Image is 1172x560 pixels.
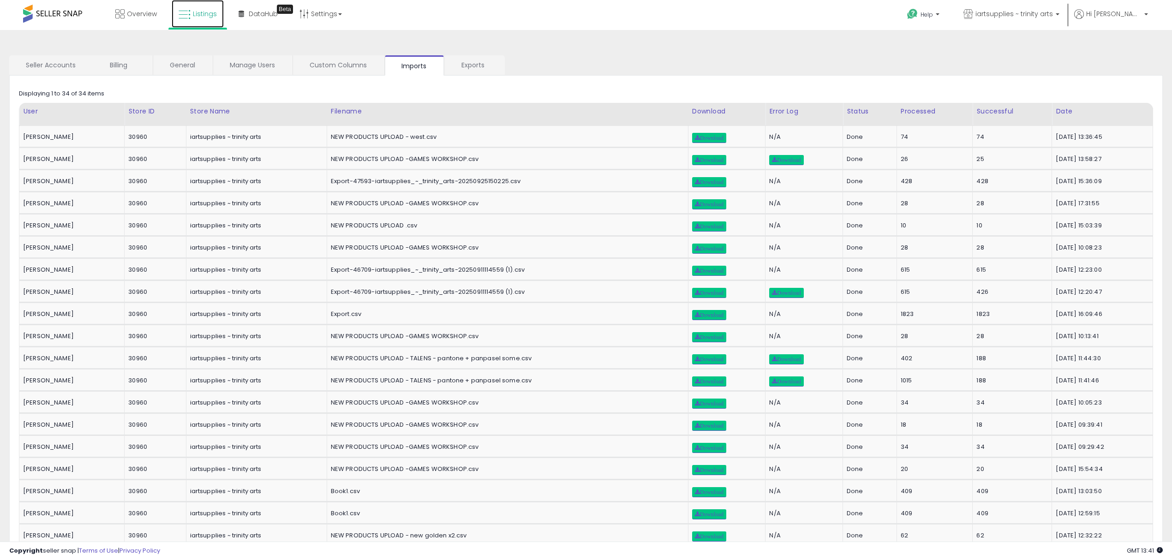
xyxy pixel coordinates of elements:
[769,531,836,540] div: N/A
[23,332,117,340] div: [PERSON_NAME]
[901,421,966,429] div: 18
[190,376,320,385] div: iartsupplies ~ trinity arts
[23,221,117,230] div: [PERSON_NAME]
[127,9,157,18] span: Overview
[847,531,890,540] div: Done
[772,157,801,163] span: Download
[695,489,724,495] span: Download
[976,465,1045,473] div: 20
[331,376,681,385] div: NEW PRODUCTS UPLOAD - TALENS - pantone + panpasel some.csv
[190,177,320,185] div: iartsupplies ~ trinity arts
[23,244,117,252] div: [PERSON_NAME]
[772,357,801,362] span: Download
[769,310,836,318] div: N/A
[331,266,681,274] div: Export-46709-iartsupplies_~_trinity_arts-20250911114559 (1).csv
[847,354,890,363] div: Done
[190,107,323,116] div: Store Name
[19,89,104,98] div: Displaying 1 to 34 of 34 items
[23,354,117,363] div: [PERSON_NAME]
[331,107,684,116] div: Filename
[128,221,179,230] div: 30960
[847,155,890,163] div: Done
[190,288,320,296] div: iartsupplies ~ trinity arts
[153,55,212,75] a: General
[1056,399,1146,407] div: [DATE] 10:05:23
[695,135,724,141] span: Download
[331,199,681,208] div: NEW PRODUCTS UPLOAD -GAMES WORKSHOP.csv
[847,332,890,340] div: Done
[847,310,890,318] div: Done
[695,157,724,163] span: Download
[1056,421,1146,429] div: [DATE] 09:39:41
[692,487,726,497] a: Download
[901,509,966,518] div: 409
[23,465,117,473] div: [PERSON_NAME]
[769,487,836,495] div: N/A
[331,443,681,451] div: NEW PRODUCTS UPLOAD -GAMES WORKSHOP.csv
[976,288,1045,296] div: 426
[23,399,117,407] div: [PERSON_NAME]
[769,332,836,340] div: N/A
[901,354,966,363] div: 402
[976,199,1045,208] div: 28
[901,266,966,274] div: 615
[692,266,726,276] a: Download
[445,55,504,75] a: Exports
[23,531,117,540] div: [PERSON_NAME]
[692,107,762,116] div: Download
[976,376,1045,385] div: 188
[1074,9,1148,30] a: Hi [PERSON_NAME]
[769,221,836,230] div: N/A
[695,246,724,251] span: Download
[193,9,217,18] span: Listings
[1056,107,1149,116] div: Date
[769,354,803,364] a: Download
[128,443,179,451] div: 30960
[692,421,726,431] a: Download
[23,155,117,163] div: [PERSON_NAME]
[692,310,726,320] a: Download
[128,155,179,163] div: 30960
[901,221,966,230] div: 10
[901,531,966,540] div: 62
[190,332,320,340] div: iartsupplies ~ trinity arts
[9,547,160,555] div: seller snap | |
[1056,177,1146,185] div: [DATE] 15:36:09
[128,421,179,429] div: 30960
[847,133,890,141] div: Done
[1056,310,1146,318] div: [DATE] 16:09:46
[190,155,320,163] div: iartsupplies ~ trinity arts
[695,357,724,362] span: Download
[769,266,836,274] div: N/A
[128,310,179,318] div: 30960
[331,354,681,363] div: NEW PRODUCTS UPLOAD - TALENS - pantone + panpasel some.csv
[1056,531,1146,540] div: [DATE] 12:32:22
[128,399,179,407] div: 30960
[769,199,836,208] div: N/A
[976,310,1045,318] div: 1823
[976,177,1045,185] div: 428
[1056,133,1146,141] div: [DATE] 13:36:45
[900,1,949,30] a: Help
[331,177,681,185] div: Export-47593-iartsupplies_~_trinity_arts-20250925150225.csv
[901,107,969,116] div: Processed
[692,155,726,165] a: Download
[847,443,890,451] div: Done
[1086,9,1142,18] span: Hi [PERSON_NAME]
[847,421,890,429] div: Done
[128,244,179,252] div: 30960
[769,107,839,116] div: Error Log
[128,465,179,473] div: 30960
[901,465,966,473] div: 20
[1056,288,1146,296] div: [DATE] 12:20:47
[692,443,726,453] a: Download
[901,177,966,185] div: 428
[23,487,117,495] div: [PERSON_NAME]
[190,221,320,230] div: iartsupplies ~ trinity arts
[128,376,179,385] div: 30960
[23,288,117,296] div: [PERSON_NAME]
[190,354,320,363] div: iartsupplies ~ trinity arts
[769,443,836,451] div: N/A
[692,399,726,409] a: Download
[847,487,890,495] div: Done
